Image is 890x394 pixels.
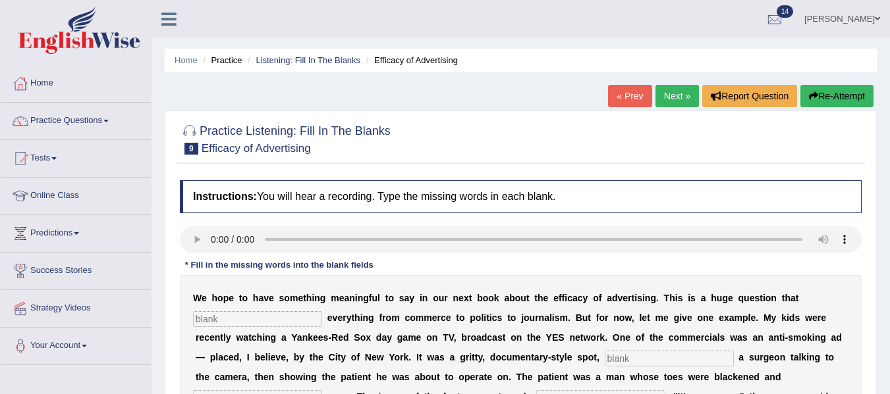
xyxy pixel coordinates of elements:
b: s [754,293,760,303]
b: Instructions: [193,191,257,202]
b: c [578,293,583,303]
b: t [534,293,538,303]
b: e [459,293,464,303]
b: u [744,293,750,303]
b: t [760,293,763,303]
a: Practice Questions [1,103,151,135]
b: i [565,293,567,303]
b: i [688,293,690,303]
b: m [688,332,696,343]
b: a [243,332,248,343]
b: i [312,293,314,303]
b: e [642,312,647,323]
b: i [355,293,358,303]
b: , [454,332,457,343]
b: o [590,332,596,343]
b: e [658,332,663,343]
b: q [738,293,744,303]
b: h [538,293,543,303]
b: e [337,312,343,323]
b: o [619,312,625,323]
b: l [481,312,484,323]
b: h [257,332,263,343]
b: l [377,293,380,303]
b: o [524,312,530,323]
b: m [735,312,742,323]
input: blank [605,351,734,366]
b: o [470,332,476,343]
a: « Prev [608,85,652,107]
b: m [331,293,339,303]
b: t [503,332,506,343]
button: Re-Attempt [800,85,874,107]
b: v [682,312,687,323]
b: g [363,293,369,303]
b: t [796,293,799,303]
b: s [323,332,329,343]
b: h [212,293,218,303]
b: o [217,293,223,303]
a: Tests [1,140,151,173]
b: o [697,312,703,323]
b: e [821,312,826,323]
b: n [516,332,522,343]
b: b [461,332,467,343]
b: n [569,332,575,343]
b: t [220,332,223,343]
b: r [382,312,385,323]
b: e [327,312,333,323]
b: e [812,312,818,323]
b: r [437,312,440,323]
b: n [302,332,308,343]
b: e [318,332,323,343]
b: l [717,332,720,343]
b: o [476,312,482,323]
b: a [712,332,717,343]
b: E [552,332,558,343]
b: u [372,293,378,303]
b: f [596,312,599,323]
b: r [467,332,470,343]
b: s [637,293,642,303]
b: m [424,312,431,323]
b: m [655,312,663,323]
b: g [271,332,277,343]
b: e [209,332,215,343]
b: i [787,312,789,323]
b: w [236,332,243,343]
b: o [673,332,679,343]
b: t [650,332,653,343]
b: d [376,332,382,343]
a: Online Class [1,178,151,210]
b: n [363,312,369,323]
b: e [229,293,234,303]
b: v [264,293,269,303]
b: g [320,293,326,303]
b: s [555,312,560,323]
b: a [729,312,735,323]
b: m [290,293,298,303]
b: o [593,293,599,303]
b: n [349,293,355,303]
b: y [409,293,414,303]
b: a [492,332,497,343]
b: f [562,293,565,303]
b: s [678,293,683,303]
b: R [331,332,338,343]
b: a [281,332,287,343]
b: - [328,332,331,343]
b: e [338,332,343,343]
b: n [314,293,320,303]
b: i [489,312,492,323]
b: f [379,312,382,323]
b: S [354,332,360,343]
b: h [711,293,717,303]
b: e [663,312,669,323]
b: g [674,312,680,323]
b: n [422,293,428,303]
b: e [575,332,580,343]
b: r [605,312,608,323]
b: h [253,293,259,303]
b: c [669,332,674,343]
b: r [343,312,346,323]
